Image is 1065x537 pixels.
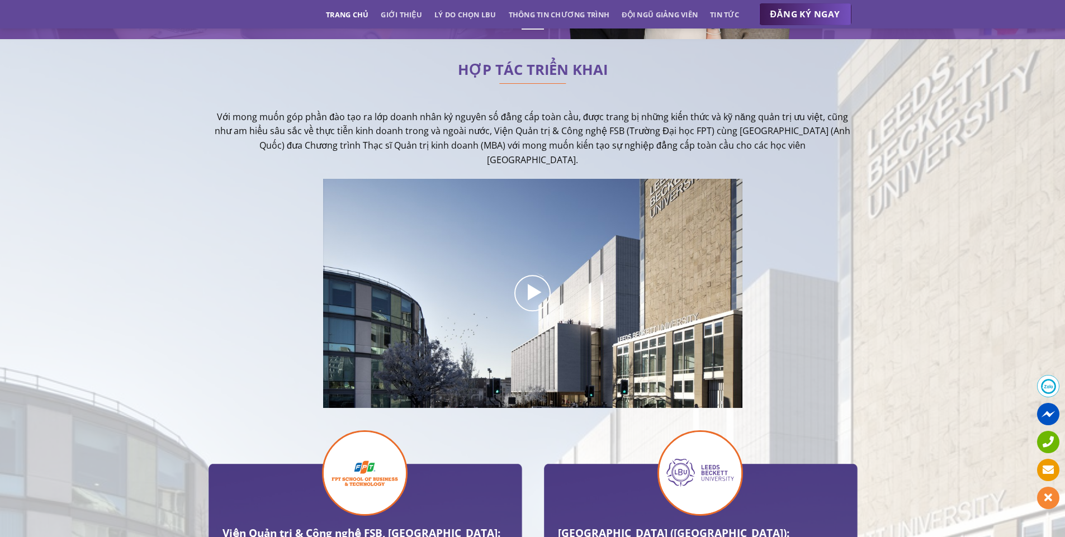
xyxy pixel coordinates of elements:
a: Thông tin chương trình [509,4,610,25]
a: Lý do chọn LBU [434,4,496,25]
p: Với mong muốn góp phần đào tạo ra lớp doanh nhân kỷ nguyên số đẳng cấp toàn cầu, được trang bị nh... [214,110,851,167]
a: Giới thiệu [381,4,422,25]
img: line-lbu.jpg [499,83,566,84]
h2: HỢP TÁC TRIỂN KHAI [214,64,851,75]
a: Tin tức [710,4,739,25]
a: Đội ngũ giảng viên [622,4,698,25]
a: Trang chủ [326,4,368,25]
span: ĐĂNG KÝ NGAY [770,7,840,21]
a: ĐĂNG KÝ NGAY [759,3,851,26]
